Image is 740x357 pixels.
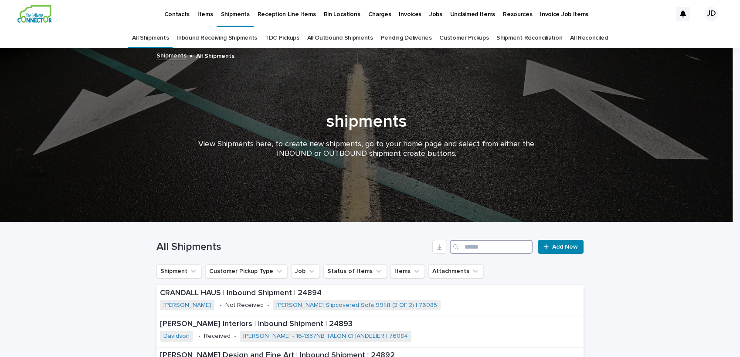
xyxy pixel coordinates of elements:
[192,140,540,158] p: View Shipments here, to create new shipments, go to your home page and select from either the INB...
[307,28,373,48] a: All Outbound Shipments
[538,240,584,254] a: Add New
[153,111,580,132] h1: shipments
[156,264,202,278] button: Shipment
[439,28,489,48] a: Customer Pickups
[552,244,578,250] span: Add New
[163,333,190,340] a: Davidson
[156,285,584,316] a: CRANDALL HAUS | Inbound Shipment | 24894[PERSON_NAME] •Not Received•[PERSON_NAME] Slipcovered Sof...
[220,302,222,309] p: •
[381,28,431,48] a: Pending Deliveries
[450,240,533,254] input: Search
[198,333,200,340] p: •
[160,320,580,329] p: [PERSON_NAME] Interiors | Inbound Shipment | 24893
[291,264,320,278] button: Job
[243,333,408,340] a: [PERSON_NAME] - 16-1337NB TALON CHANDELIER | 76084
[323,264,387,278] button: Status of Items
[132,28,169,48] a: All Shipments
[156,50,187,60] a: Shipments
[205,264,288,278] button: Customer Pickup Type
[160,289,580,298] p: CRANDALL HAUS | Inbound Shipment | 24894
[570,28,608,48] a: All Reconciled
[177,28,257,48] a: Inbound Receiving Shipments
[17,5,52,23] img: aCWQmA6OSGG0Kwt8cj3c
[496,28,562,48] a: Shipment Reconciliation
[390,264,425,278] button: Items
[267,302,269,309] p: •
[704,7,718,21] div: JD
[265,28,299,48] a: TDC Pickups
[163,302,211,309] a: [PERSON_NAME]
[156,316,584,347] a: [PERSON_NAME] Interiors | Inbound Shipment | 24893Davidson •Received•[PERSON_NAME] - 16-1337NB TA...
[276,302,437,309] a: [PERSON_NAME] Slipcovered Sofa 99ftft (2 OF 2) | 76085
[204,333,231,340] p: Received
[225,302,264,309] p: Not Received
[196,51,234,60] p: All Shipments
[234,333,236,340] p: •
[156,241,429,253] h1: All Shipments
[428,264,484,278] button: Attachments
